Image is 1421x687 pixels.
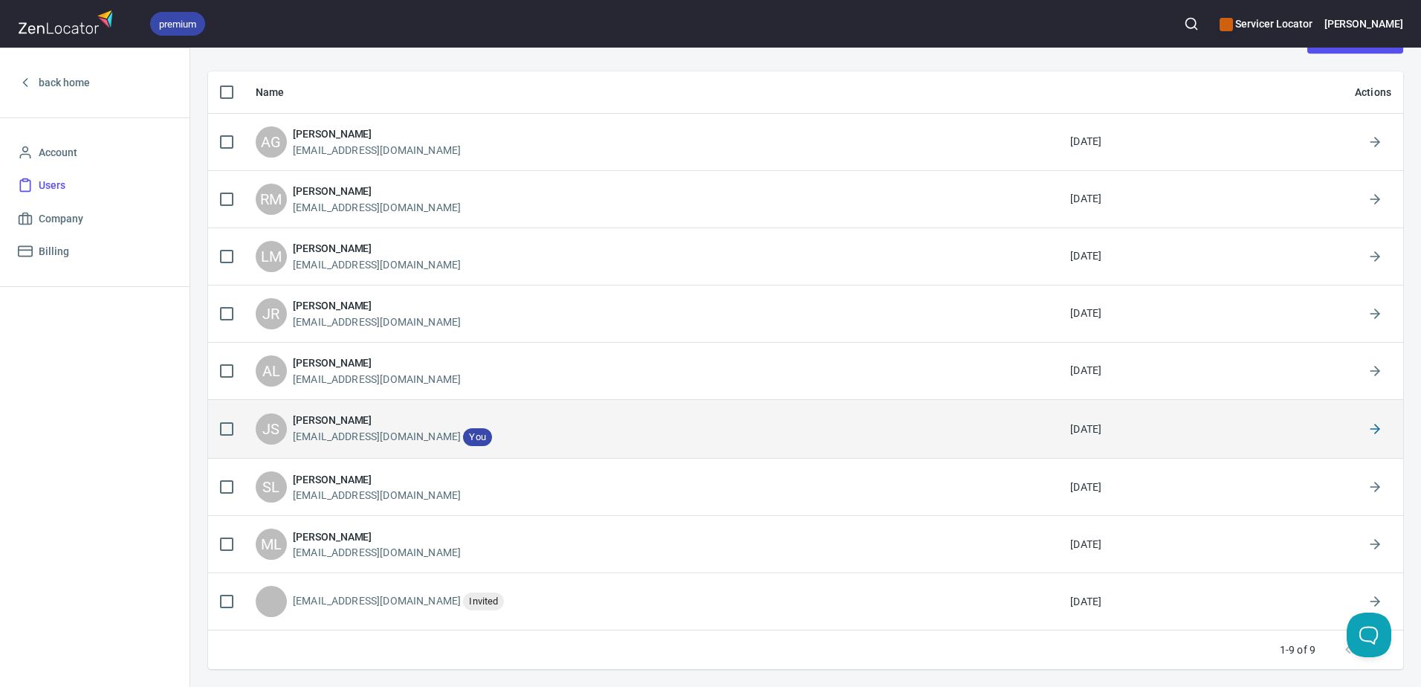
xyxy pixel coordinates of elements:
div: Manage your apps [1220,7,1312,40]
a: [PERSON_NAME][EMAIL_ADDRESS][DOMAIN_NAME] [293,357,461,386]
a: Billing [12,235,178,268]
p: [EMAIL_ADDRESS][DOMAIN_NAME] [293,372,461,387]
a: [PERSON_NAME][EMAIL_ADDRESS][DOMAIN_NAME] [293,531,461,560]
a: [PERSON_NAME][EMAIL_ADDRESS][DOMAIN_NAME] You [293,414,492,446]
a: [EMAIL_ADDRESS][DOMAIN_NAME] Invited [293,593,504,610]
td: [DATE] [1058,170,1223,228]
td: [DATE] [1058,342,1223,399]
td: [DATE] [1058,458,1223,515]
td: [DATE] [1058,228,1223,285]
p: 1-9 of 9 [1280,642,1315,657]
p: [EMAIL_ADDRESS][DOMAIN_NAME] [293,488,461,503]
div: JR [256,298,287,329]
div: SL [256,471,287,503]
span: back home [39,74,90,92]
div: AG [256,126,287,158]
td: [DATE] [1058,515,1223,572]
p: [EMAIL_ADDRESS][DOMAIN_NAME] [293,143,461,158]
a: Users [12,169,178,202]
p: [EMAIL_ADDRESS][DOMAIN_NAME] [293,593,504,610]
td: [DATE] [1058,285,1223,342]
div: JS [256,413,287,445]
a: [PERSON_NAME][EMAIL_ADDRESS][DOMAIN_NAME] [293,474,461,503]
p: [EMAIL_ADDRESS][DOMAIN_NAME] [293,257,461,272]
span: premium [150,16,205,32]
span: Invited [463,595,504,609]
a: [PERSON_NAME][EMAIL_ADDRESS][DOMAIN_NAME] [293,128,461,157]
a: [PERSON_NAME][EMAIL_ADDRESS][DOMAIN_NAME] [293,242,461,271]
p: [EMAIL_ADDRESS][DOMAIN_NAME] [293,200,461,215]
td: [DATE] [1058,572,1223,630]
a: [PERSON_NAME][EMAIL_ADDRESS][DOMAIN_NAME] [293,300,461,329]
span: Billing [39,242,69,261]
p: [EMAIL_ADDRESS][DOMAIN_NAME] [293,428,492,446]
div: RM [256,184,287,215]
td: [DATE] [1058,399,1223,458]
span: Account [39,143,77,162]
td: [DATE] [1058,113,1223,170]
img: zenlocator [18,6,117,38]
div: AL [256,355,287,387]
button: [PERSON_NAME] [1324,7,1403,40]
p: [EMAIL_ADDRESS][DOMAIN_NAME] [293,315,461,329]
th: Name [244,71,1058,114]
a: Account [12,136,178,170]
div: ML [256,529,287,560]
iframe: Help Scout Beacon - Open [1347,613,1391,657]
th: Actions [1223,71,1403,114]
span: Users [39,176,65,195]
p: [EMAIL_ADDRESS][DOMAIN_NAME] [293,545,461,560]
h6: Servicer Locator [1220,16,1312,32]
div: LM [256,241,287,272]
span: Company [39,210,83,228]
button: color-CE600E [1220,18,1233,31]
a: [PERSON_NAME][EMAIL_ADDRESS][DOMAIN_NAME] [293,185,461,214]
div: premium [150,12,205,36]
h6: [PERSON_NAME] [1324,16,1403,32]
span: You [463,430,491,445]
a: back home [12,66,178,100]
div: User List [190,8,1421,687]
a: Company [12,202,178,236]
